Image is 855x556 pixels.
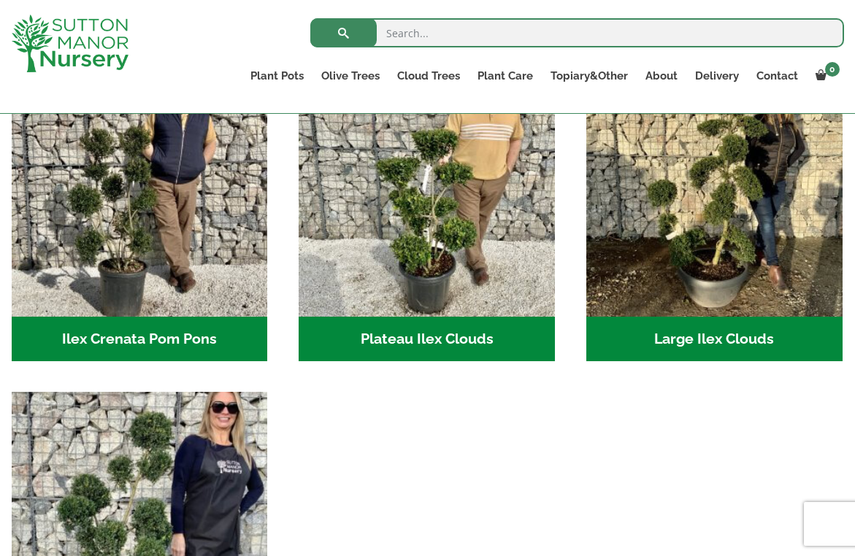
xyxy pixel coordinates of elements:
a: 0 [807,66,844,86]
input: Search... [310,18,844,47]
span: 0 [825,62,840,77]
a: Visit product category Plateau Ilex Clouds [299,61,555,361]
img: logo [12,15,129,72]
a: About [637,66,686,86]
a: Visit product category Ilex Crenata Pom Pons [12,61,268,361]
img: Large Ilex Clouds [586,61,843,317]
a: Delivery [686,66,748,86]
h2: Plateau Ilex Clouds [299,317,555,362]
a: Olive Trees [313,66,388,86]
a: Visit product category Large Ilex Clouds [586,61,843,361]
h2: Large Ilex Clouds [586,317,843,362]
h2: Ilex Crenata Pom Pons [12,317,268,362]
a: Topiary&Other [542,66,637,86]
a: Plant Pots [242,66,313,86]
a: Cloud Trees [388,66,469,86]
img: Plateau Ilex Clouds [299,61,555,317]
a: Plant Care [469,66,542,86]
img: Ilex Crenata Pom Pons [12,61,268,317]
a: Contact [748,66,807,86]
